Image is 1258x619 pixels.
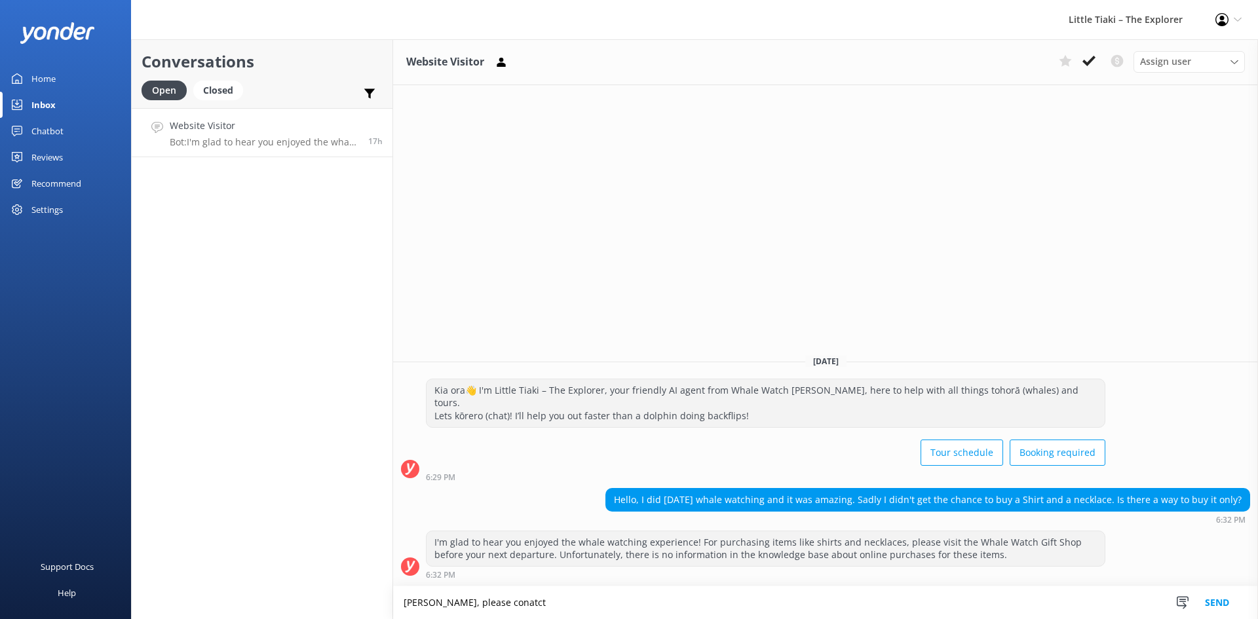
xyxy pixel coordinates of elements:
[193,81,243,100] div: Closed
[1134,51,1245,72] div: Assign User
[427,531,1105,566] div: I'm glad to hear you enjoyed the whale watching experience! For purchasing items like shirts and ...
[605,515,1250,524] div: Oct 05 2025 06:32pm (UTC +13:00) Pacific/Auckland
[1216,516,1246,524] strong: 6:32 PM
[426,474,455,481] strong: 6:29 PM
[606,489,1249,511] div: Hello, I did [DATE] whale watching and it was amazing. Sadly I didn't get the chance to buy a Shi...
[1192,586,1242,619] button: Send
[427,379,1105,427] div: Kia ora👋 I'm Little Tiaki – The Explorer, your friendly AI agent from Whale Watch [PERSON_NAME], ...
[426,571,455,579] strong: 6:32 PM
[406,54,484,71] h3: Website Visitor
[170,136,358,148] p: Bot: I'm glad to hear you enjoyed the whale watching experience! For purchasing items like shirts...
[20,22,95,44] img: yonder-white-logo.png
[426,570,1105,579] div: Oct 05 2025 06:32pm (UTC +13:00) Pacific/Auckland
[193,83,250,97] a: Closed
[170,119,358,133] h4: Website Visitor
[142,49,383,74] h2: Conversations
[921,440,1003,466] button: Tour schedule
[142,81,187,100] div: Open
[31,118,64,144] div: Chatbot
[41,553,94,580] div: Support Docs
[426,472,1105,481] div: Oct 05 2025 06:29pm (UTC +13:00) Pacific/Auckland
[58,580,76,606] div: Help
[31,66,56,92] div: Home
[368,136,383,147] span: Oct 05 2025 06:32pm (UTC +13:00) Pacific/Auckland
[31,170,81,197] div: Recommend
[31,92,56,118] div: Inbox
[1140,54,1191,69] span: Assign user
[31,197,63,223] div: Settings
[805,356,847,367] span: [DATE]
[142,83,193,97] a: Open
[132,108,392,157] a: Website VisitorBot:I'm glad to hear you enjoyed the whale watching experience! For purchasing ite...
[31,144,63,170] div: Reviews
[393,586,1258,619] textarea: [PERSON_NAME], please conatct
[1010,440,1105,466] button: Booking required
